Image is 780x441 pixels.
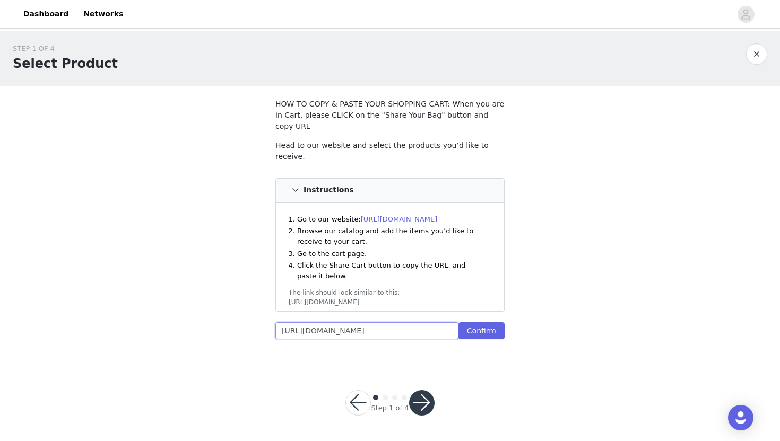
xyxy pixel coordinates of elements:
div: avatar [741,6,751,23]
h1: Select Product [13,54,118,73]
li: Go to our website: [297,214,486,225]
a: [URL][DOMAIN_NAME] [361,215,438,223]
div: [URL][DOMAIN_NAME] [289,297,491,307]
input: Checkout URL [275,322,458,339]
li: Browse our catalog and add the items you’d like to receive to your cart. [297,226,486,246]
div: Step 1 of 4 [371,403,409,413]
li: Click the Share Cart button to copy the URL, and paste it below. [297,260,486,281]
li: Go to the cart page. [297,249,486,259]
div: The link should look similar to this: [289,288,491,297]
a: Dashboard [17,2,75,26]
p: HOW TO COPY & PASTE YOUR SHOPPING CART: When you are in Cart, please CLICK on the "Share Your Bag... [275,99,505,132]
h4: Instructions [304,186,354,195]
button: Confirm [458,322,505,339]
a: Networks [77,2,129,26]
div: Open Intercom Messenger [728,405,753,430]
p: Head to our website and select the products you’d like to receive. [275,140,505,162]
div: STEP 1 OF 4 [13,43,118,54]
